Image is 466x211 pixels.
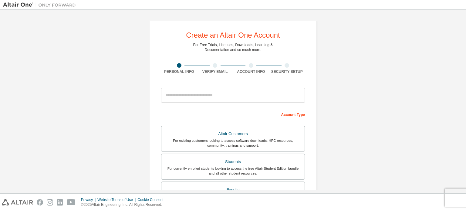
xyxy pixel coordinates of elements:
div: Create an Altair One Account [186,32,280,39]
div: For currently enrolled students looking to access the free Altair Student Edition bundle and all ... [165,166,301,176]
div: For Free Trials, Licenses, Downloads, Learning & Documentation and so much more. [193,43,273,52]
img: facebook.svg [37,199,43,206]
div: Students [165,158,301,166]
div: Verify Email [197,69,233,74]
div: Privacy [81,197,97,202]
div: Account Info [233,69,269,74]
img: linkedin.svg [57,199,63,206]
img: altair_logo.svg [2,199,33,206]
div: Faculty [165,185,301,194]
img: instagram.svg [47,199,53,206]
img: Altair One [3,2,79,8]
img: youtube.svg [67,199,76,206]
div: Personal Info [161,69,197,74]
div: For existing customers looking to access software downloads, HPC resources, community, trainings ... [165,138,301,148]
div: Altair Customers [165,130,301,138]
div: Security Setup [269,69,305,74]
div: Account Type [161,109,305,119]
div: Cookie Consent [137,197,167,202]
div: Website Terms of Use [97,197,137,202]
p: © 2025 Altair Engineering, Inc. All Rights Reserved. [81,202,167,207]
